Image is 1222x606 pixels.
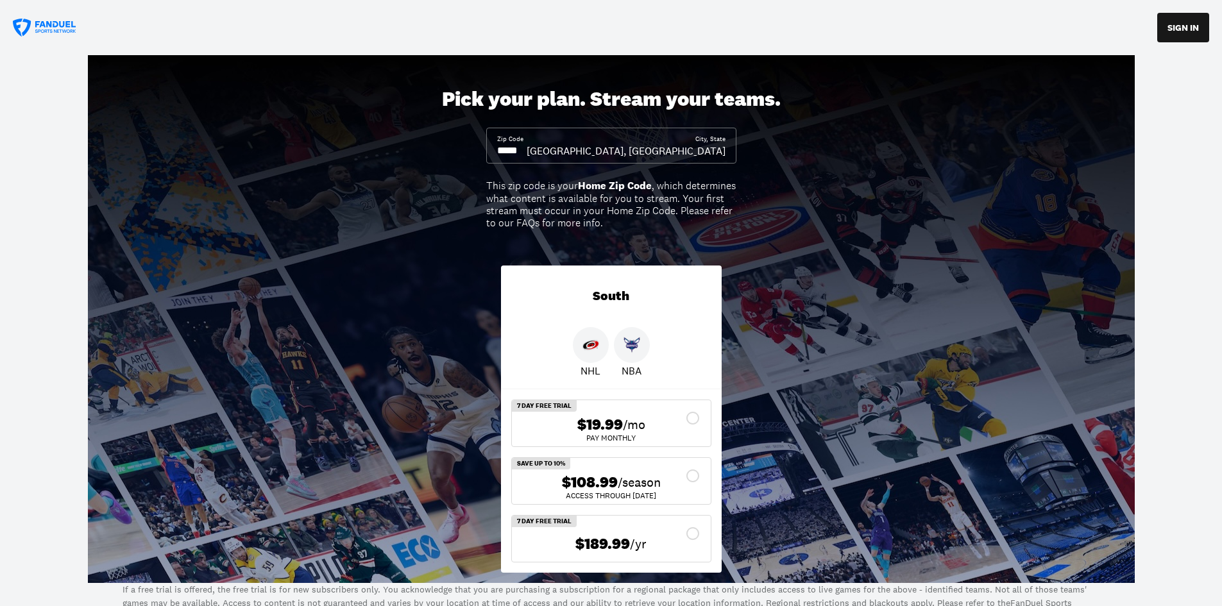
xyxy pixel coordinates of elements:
span: /season [618,473,661,491]
div: 7 Day Free Trial [512,516,577,527]
img: Hurricanes [582,337,599,353]
div: Zip Code [497,135,523,144]
div: This zip code is your , which determines what content is available for you to stream. Your first ... [486,180,736,229]
span: $189.99 [575,535,630,553]
b: Home Zip Code [578,179,652,192]
div: South [501,265,722,327]
div: Pick your plan. Stream your teams. [442,87,781,112]
p: NHL [581,363,600,378]
span: $19.99 [577,416,623,434]
img: Hornets [624,337,640,353]
button: SIGN IN [1157,13,1209,42]
div: ACCESS THROUGH [DATE] [522,492,700,500]
div: Pay Monthly [522,434,700,442]
div: City, State [695,135,726,144]
div: 7 Day Free Trial [512,400,577,412]
div: Save Up To 10% [512,458,570,469]
span: /mo [623,416,645,433]
p: NBA [622,363,641,378]
div: [GEOGRAPHIC_DATA], [GEOGRAPHIC_DATA] [527,144,726,158]
span: $108.99 [562,473,618,492]
span: /yr [630,535,647,553]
